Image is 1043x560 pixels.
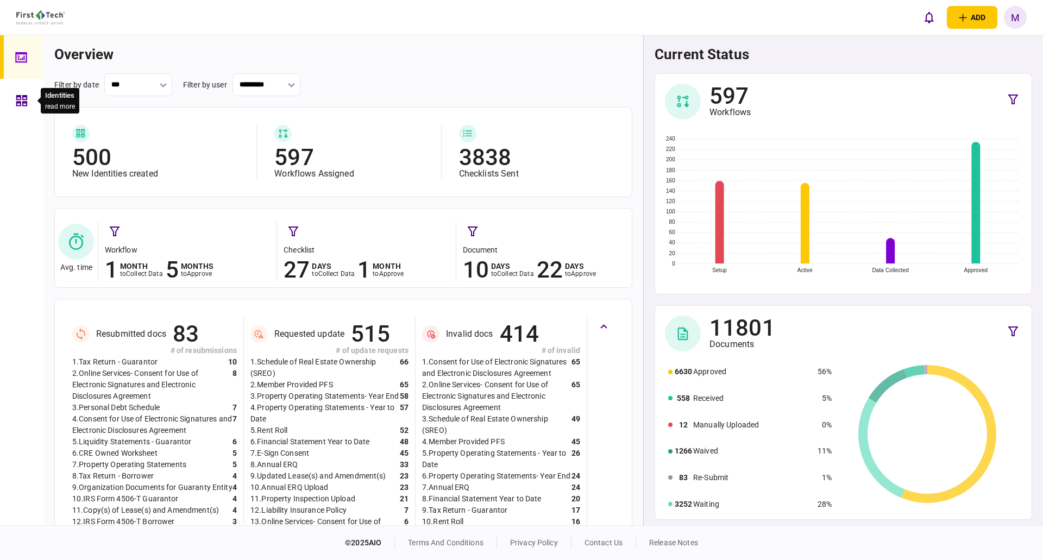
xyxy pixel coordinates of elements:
[422,448,571,470] div: 5 . Property Operating Statements - Year to Date
[818,393,832,404] div: 5%
[72,147,246,168] div: 500
[1004,6,1027,29] button: M
[459,168,614,179] div: Checklists Sent
[72,436,191,448] div: 5 . Liquidity Statements - Guarantor
[400,356,409,379] div: 66
[818,445,832,457] div: 11%
[72,345,237,356] div: # of resubmissions
[818,366,832,377] div: 56%
[173,323,199,345] div: 83
[947,6,997,29] button: open adding identity options
[54,46,632,62] h1: overview
[693,445,813,457] div: Waived
[400,482,409,493] div: 23
[60,263,92,272] div: Avg. time
[318,270,355,278] span: collect data
[669,229,676,235] text: 60
[233,413,237,436] div: 7
[181,262,214,270] div: months
[510,538,558,547] a: privacy policy
[250,356,400,379] div: 1 . Schedule of Real Estate Ownership (SREO)
[675,419,692,431] div: 12
[666,146,675,152] text: 220
[693,472,813,483] div: Re-Submit
[72,470,154,482] div: 8 . Tax Return - Borrower
[72,505,219,516] div: 11 . Copy(s) of Lease(s) and Amendment(s)
[571,448,580,470] div: 26
[693,393,813,404] div: Received
[72,448,158,459] div: 6 . CRE Owned Worksheet
[72,356,158,368] div: 1 . Tax Return - Guarantor
[408,538,483,547] a: terms and conditions
[250,448,309,459] div: 7 . E-Sign Consent
[797,267,813,273] text: Active
[72,168,246,179] div: New Identities created
[675,393,692,404] div: 558
[373,262,404,270] div: month
[675,472,692,483] div: 83
[872,267,908,273] text: Data Collected
[537,259,563,281] div: 22
[250,345,409,356] div: # of update requests
[72,402,160,413] div: 3 . Personal Debt Schedule
[666,167,675,173] text: 180
[571,505,580,516] div: 17
[250,470,386,482] div: 9 . Updated Lease(s) and Amendment(s)
[105,244,271,256] div: workflow
[669,219,676,225] text: 80
[228,356,237,368] div: 10
[818,419,832,431] div: 0%
[422,482,470,493] div: 7 . Annual ERQ
[404,516,409,550] div: 6
[463,259,489,281] div: 10
[54,79,99,91] div: filter by date
[669,240,676,246] text: 40
[400,493,409,505] div: 21
[72,459,186,470] div: 7 . Property Operating Statements
[422,345,580,356] div: # of invalid
[666,178,675,184] text: 160
[233,482,237,493] div: 4
[233,402,237,413] div: 7
[571,413,580,436] div: 49
[491,262,534,270] div: days
[45,103,75,110] button: read more
[312,270,355,278] div: to
[571,379,580,413] div: 65
[709,85,751,107] div: 597
[181,270,214,278] div: to
[274,168,430,179] div: Workflows Assigned
[571,470,580,482] div: 24
[72,493,179,505] div: 10 . IRS Form 4506-T Guarantor
[918,6,940,29] button: open notifications list
[649,538,698,547] a: release notes
[675,499,692,510] div: 3252
[666,156,675,162] text: 200
[497,270,534,278] span: collect data
[500,323,539,345] div: 414
[571,436,580,448] div: 45
[400,448,409,459] div: 45
[693,366,813,377] div: Approved
[233,448,237,459] div: 5
[491,270,534,278] div: to
[666,136,675,142] text: 240
[571,516,580,527] div: 16
[72,516,175,527] div: 12 . IRS Form 4506-T Borrower
[233,470,237,482] div: 4
[709,339,775,350] div: Documents
[964,267,988,273] text: Approved
[422,516,464,527] div: 10 . Rent Roll
[187,270,212,278] span: approve
[459,147,614,168] div: 3838
[233,368,237,402] div: 8
[818,472,832,483] div: 1%
[250,436,369,448] div: 6 . Financial Statement Year to Date
[250,379,333,391] div: 2 . Member Provided PFS
[709,317,775,339] div: 11801
[655,46,1032,62] h1: current status
[675,366,692,377] div: 6630
[400,425,409,436] div: 52
[818,499,832,510] div: 28%
[233,459,237,470] div: 5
